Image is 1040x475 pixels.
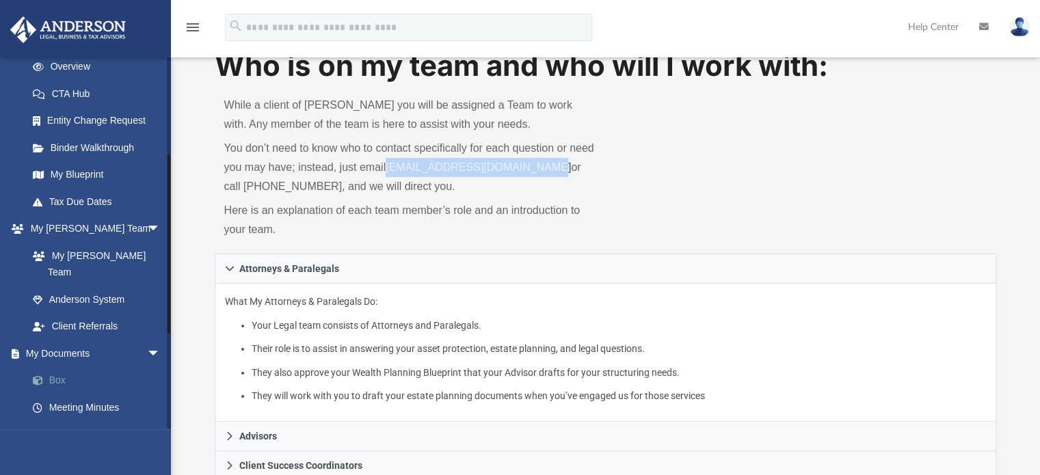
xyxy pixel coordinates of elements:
span: arrow_drop_down [147,215,174,243]
img: Anderson Advisors Platinum Portal [6,16,130,43]
i: menu [185,19,201,36]
a: Binder Walkthrough [19,134,181,161]
p: Here is an explanation of each team member’s role and an introduction to your team. [224,201,596,239]
i: search [228,18,243,33]
a: My [PERSON_NAME] Team [19,242,168,286]
a: CTA Hub [19,80,181,107]
a: Anderson System [19,286,174,313]
a: My Documentsarrow_drop_down [10,340,181,367]
a: My [PERSON_NAME] Teamarrow_drop_down [10,215,174,243]
a: Forms Library [19,421,174,448]
a: [EMAIL_ADDRESS][DOMAIN_NAME] [386,161,571,173]
span: arrow_drop_down [147,340,174,368]
li: Your Legal team consists of Attorneys and Paralegals. [252,317,987,334]
p: While a client of [PERSON_NAME] you will be assigned a Team to work with. Any member of the team ... [224,96,596,134]
a: Tax Due Dates [19,188,181,215]
li: Their role is to assist in answering your asset protection, estate planning, and legal questions. [252,340,987,357]
li: They also approve your Wealth Planning Blueprint that your Advisor drafts for your structuring ne... [252,364,987,381]
p: What My Attorneys & Paralegals Do: [225,293,987,405]
div: Attorneys & Paralegals [215,284,997,422]
a: Client Referrals [19,313,174,340]
a: Box [19,367,181,394]
a: My Blueprint [19,161,174,189]
h1: Who is on my team and who will I work with: [215,46,997,86]
a: Entity Change Request [19,107,181,135]
span: Attorneys & Paralegals [239,264,339,273]
a: menu [185,26,201,36]
a: Overview [19,53,181,81]
span: Advisors [239,431,277,441]
a: Meeting Minutes [19,394,181,421]
span: Client Success Coordinators [239,461,362,470]
li: They will work with you to draft your estate planning documents when you’ve engaged us for those ... [252,388,987,405]
p: You don’t need to know who to contact specifically for each question or need you may have; instea... [224,139,596,196]
a: Attorneys & Paralegals [215,254,997,284]
a: Advisors [215,422,997,451]
img: User Pic [1009,17,1030,37]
